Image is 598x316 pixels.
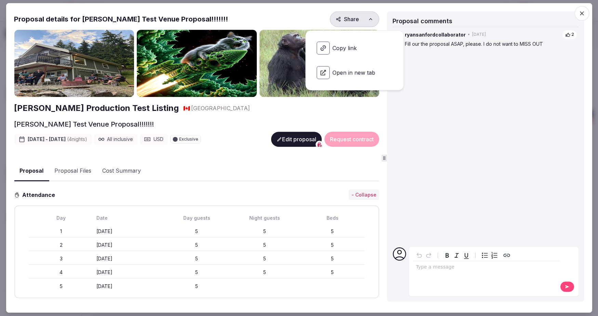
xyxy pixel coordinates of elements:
div: [DATE] [96,283,161,290]
div: All inclusive [94,134,137,145]
div: 5 [164,242,229,248]
div: 5 [164,255,229,262]
div: 5 [164,228,229,235]
div: [DATE] [96,242,161,248]
div: 5 [300,255,365,262]
button: Underline [462,251,471,260]
span: [GEOGRAPHIC_DATA] [191,104,250,112]
a: [PERSON_NAME] Production Test Listing [14,103,179,114]
div: Day guests [164,215,229,221]
img: Gallery photo 1 [14,30,134,97]
button: Bold [442,251,452,260]
img: Gallery photo 2 [137,30,257,97]
span: ryansanfordcollaborator [405,31,466,38]
div: Night guests [232,215,297,221]
p: Fill our the proposal ASAP, please. I do not want to MISS OUT [405,41,577,47]
div: Beds [300,215,365,221]
button: Italic [452,251,462,260]
div: [DATE] [96,255,161,262]
div: Date [96,215,161,221]
button: Share [330,11,379,27]
span: Share [336,16,359,23]
span: [DATE] - [DATE] [28,136,87,143]
h2: [PERSON_NAME] Test Venue Proposal!!!!!!! [14,119,154,129]
button: Cost Summary [97,161,146,181]
div: 5 [300,242,365,248]
span: Proposal comments [393,17,452,25]
span: Exclusive [179,137,198,141]
div: [DATE] [96,269,161,276]
div: Day [28,215,93,221]
div: 5 [232,242,297,248]
div: 5 [28,283,93,290]
div: 5 [164,269,229,276]
img: Gallery photo 3 [260,30,380,97]
div: USD [140,134,168,145]
div: toggle group [480,251,499,260]
button: Numbered list [490,251,499,260]
button: Edit proposal [271,132,322,147]
div: editable markdown [413,261,560,275]
span: 2 [571,32,574,38]
span: ( 4 night s ) [67,136,87,142]
div: 5 [232,269,297,276]
div: 5 [300,228,365,235]
button: - Collapse [349,189,379,200]
span: • [468,32,470,38]
div: 5 [232,228,297,235]
div: 5 [300,269,365,276]
div: 2 [28,242,93,248]
h2: Proposal details for [PERSON_NAME] Test Venue Proposal!!!!!!! [14,14,228,24]
button: Proposal [14,161,49,181]
button: Create link [502,251,511,260]
a: Open in new tab [311,61,398,85]
div: 5 [232,255,297,262]
span: Copy link [311,36,398,60]
div: 4 [28,269,93,276]
button: Bulleted list [480,251,490,260]
span: [DATE] [472,32,486,38]
button: Proposal Files [49,161,97,181]
button: 🇨🇦 [183,104,190,112]
h3: Attendance [19,191,61,199]
div: 5 [164,283,229,290]
div: 3 [28,255,93,262]
button: 2 [562,30,577,39]
div: 1 [28,228,93,235]
div: [DATE] [96,228,161,235]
